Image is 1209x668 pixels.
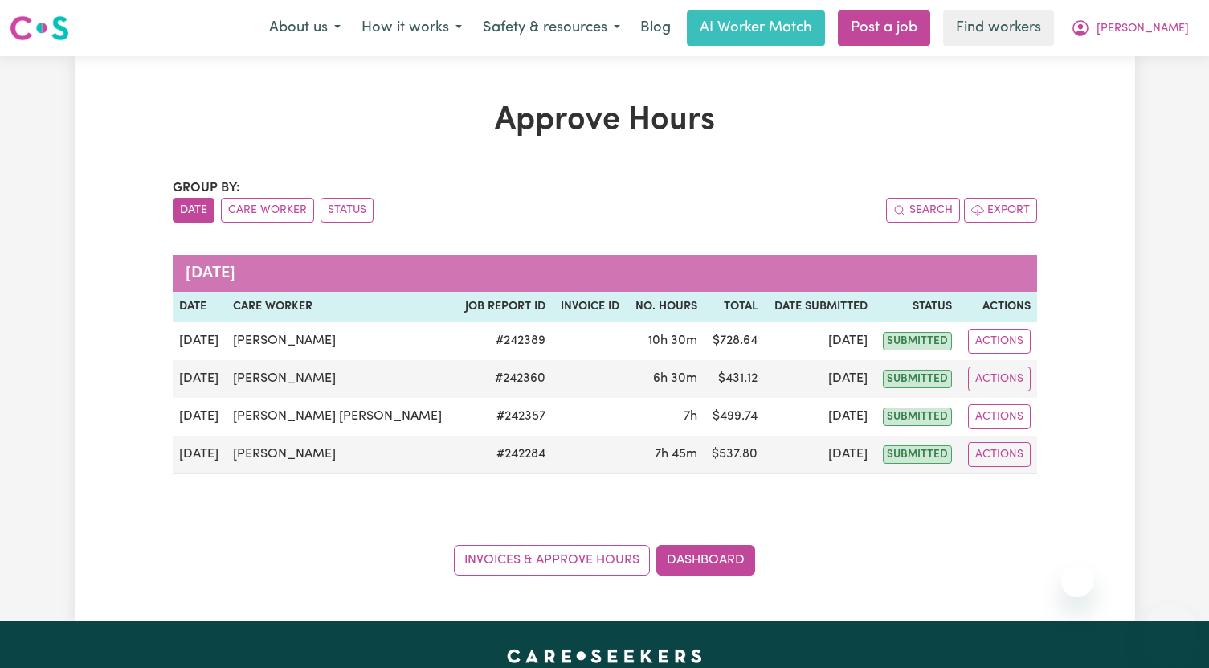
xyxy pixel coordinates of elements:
span: 6 hours 30 minutes [653,372,697,385]
button: sort invoices by care worker [221,198,314,223]
img: Careseekers logo [10,14,69,43]
th: Date Submitted [764,292,874,322]
button: sort invoices by date [173,198,214,223]
td: # 242284 [455,436,552,474]
button: Actions [968,329,1031,354]
iframe: Close message [1061,565,1093,597]
button: Search [886,198,960,223]
a: AI Worker Match [687,10,825,46]
td: # 242360 [455,360,552,398]
span: 7 hours 45 minutes [655,448,697,461]
span: [PERSON_NAME] [1097,20,1189,38]
a: Careseekers home page [507,650,702,662]
caption: [DATE] [173,255,1037,292]
a: Invoices & Approve Hours [454,545,650,576]
td: # 242389 [455,322,552,360]
span: submitted [883,408,952,426]
button: Actions [968,367,1031,391]
span: 10 hours 30 minutes [648,334,697,347]
span: submitted [883,370,952,388]
td: [DATE] [764,398,874,436]
td: [PERSON_NAME] [227,360,456,398]
a: Dashboard [656,545,755,576]
td: [PERSON_NAME] [PERSON_NAME] [227,398,456,436]
th: Status [874,292,959,322]
th: Date [173,292,227,322]
span: Group by: [173,182,240,195]
td: [DATE] [173,322,227,360]
td: [DATE] [173,436,227,474]
td: $ 728.64 [704,322,765,360]
th: Invoice ID [552,292,626,322]
button: About us [259,11,351,45]
td: [DATE] [764,436,874,474]
td: [PERSON_NAME] [227,436,456,474]
td: $ 499.74 [704,398,765,436]
th: No. Hours [626,292,703,322]
button: Actions [968,404,1031,429]
button: Actions [968,442,1031,467]
td: [DATE] [764,360,874,398]
td: [PERSON_NAME] [227,322,456,360]
iframe: Button to launch messaging window [1145,604,1196,655]
th: Job Report ID [455,292,552,322]
a: Post a job [838,10,930,46]
span: submitted [883,445,952,464]
span: submitted [883,332,952,350]
th: Actions [958,292,1036,322]
td: [DATE] [764,322,874,360]
button: My Account [1060,11,1199,45]
td: # 242357 [455,398,552,436]
button: sort invoices by paid status [321,198,374,223]
td: [DATE] [173,398,227,436]
a: Find workers [943,10,1054,46]
td: $ 431.12 [704,360,765,398]
td: $ 537.80 [704,436,765,474]
a: Careseekers logo [10,10,69,47]
span: 7 hours [684,410,697,423]
button: Safety & resources [472,11,631,45]
th: Care worker [227,292,456,322]
button: How it works [351,11,472,45]
td: [DATE] [173,360,227,398]
h1: Approve Hours [173,101,1037,140]
button: Export [964,198,1037,223]
th: Total [704,292,765,322]
a: Blog [631,10,680,46]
